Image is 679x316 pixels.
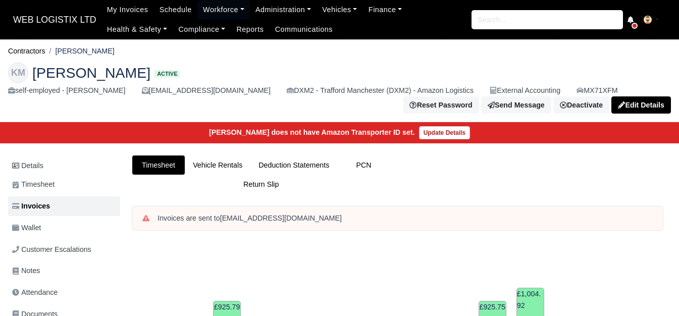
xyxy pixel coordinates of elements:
a: MX71XFM [577,85,617,96]
a: Vehicle Rentals [185,155,250,175]
a: Reports [231,20,269,39]
a: Update Details [419,126,470,139]
li: [PERSON_NAME] [45,45,115,57]
a: Timesheet [8,175,120,194]
div: self-employed - [PERSON_NAME] [8,85,126,96]
a: Deduction Statements [250,155,337,175]
div: KM [8,63,28,83]
a: Send Message [481,96,551,114]
a: Return Slip [132,175,390,194]
a: WEB LOGISTIX LTD [8,10,101,30]
a: Wallet [8,218,120,238]
div: DXM2 - Trafford Manchester (DXM2) - Amazon Logistics [287,85,474,96]
a: Customer Escalations [8,240,120,259]
span: Active [154,70,180,78]
span: [PERSON_NAME] [32,66,150,80]
div: [EMAIL_ADDRESS][DOMAIN_NAME] [142,85,271,96]
div: Kevin Medina [1,55,678,122]
a: Contractors [8,47,45,55]
a: Attendance [8,283,120,302]
input: Search... [472,10,623,29]
a: Notes [8,261,120,281]
a: Compliance [173,20,231,39]
span: Customer Escalations [12,244,91,255]
span: Notes [12,265,40,277]
span: Timesheet [12,179,55,190]
span: Invoices [12,200,50,212]
span: Wallet [12,222,41,234]
a: Invoices [8,196,120,216]
a: Edit Details [611,96,671,114]
a: PCN [337,155,390,175]
a: Communications [270,20,339,39]
a: Timesheet [132,155,185,175]
strong: [EMAIL_ADDRESS][DOMAIN_NAME] [220,214,342,222]
button: Reset Password [403,96,479,114]
a: Details [8,156,120,175]
a: Deactivate [553,96,609,114]
div: Invoices are sent to [158,214,653,224]
div: External Accounting [490,85,560,96]
span: Attendance [12,287,58,298]
a: Health & Safety [101,20,173,39]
